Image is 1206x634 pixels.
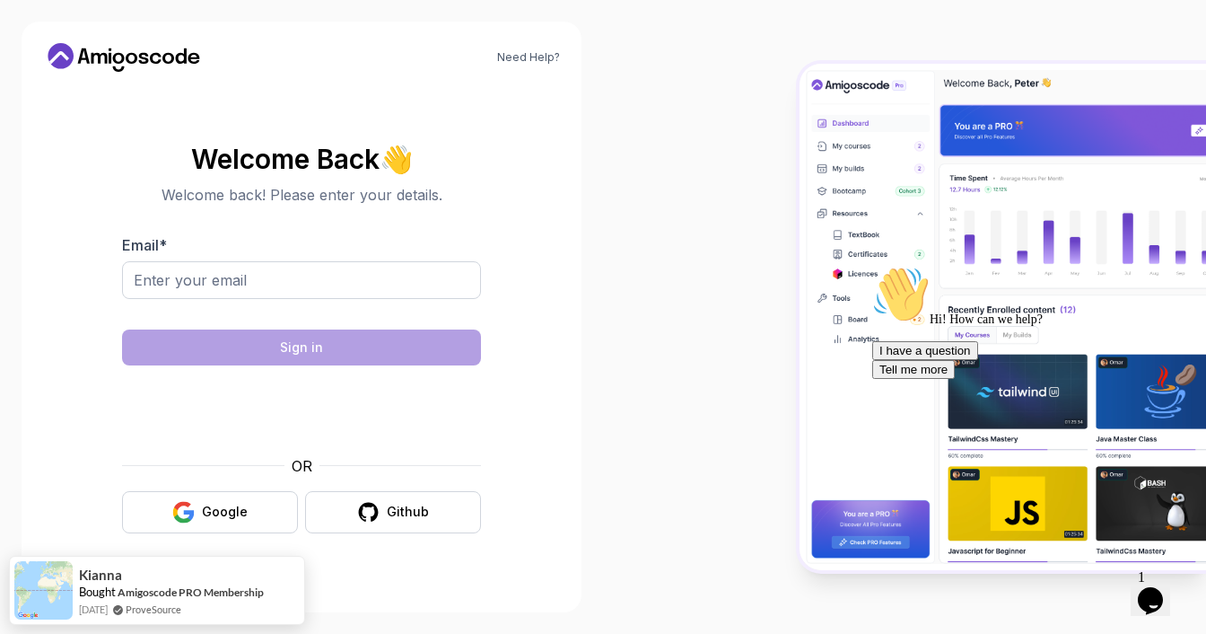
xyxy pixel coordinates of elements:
button: Google [122,491,298,533]
h2: Welcome Back [122,145,481,173]
span: Bought [79,585,116,599]
a: Home link [43,43,205,72]
img: :wave: [7,7,65,65]
img: Amigoscode Dashboard [800,64,1206,571]
div: Sign in [280,339,323,357]
a: Need Help? [497,50,560,65]
a: Amigoscode PRO Membership [118,586,264,599]
a: ProveSource [126,602,181,617]
div: Github [387,503,429,521]
iframe: chat widget [865,259,1188,553]
button: I have a question [7,83,113,101]
iframe: chat widget [1131,562,1188,616]
button: Sign in [122,330,481,365]
span: [DATE] [79,602,108,617]
p: OR [292,455,312,477]
span: Kianna [79,568,122,583]
button: Github [305,491,481,533]
input: Enter your email [122,261,481,299]
button: Tell me more [7,101,90,120]
div: Google [202,503,248,521]
div: 👋Hi! How can we help?I have a questionTell me more [7,7,330,120]
label: Email * [122,236,167,254]
iframe: Widget containing checkbox for hCaptcha security challenge [166,376,437,445]
img: provesource social proof notification image [14,561,73,620]
span: 👋 [379,144,414,174]
span: Hi! How can we help? [7,54,178,67]
p: Welcome back! Please enter your details. [122,184,481,206]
